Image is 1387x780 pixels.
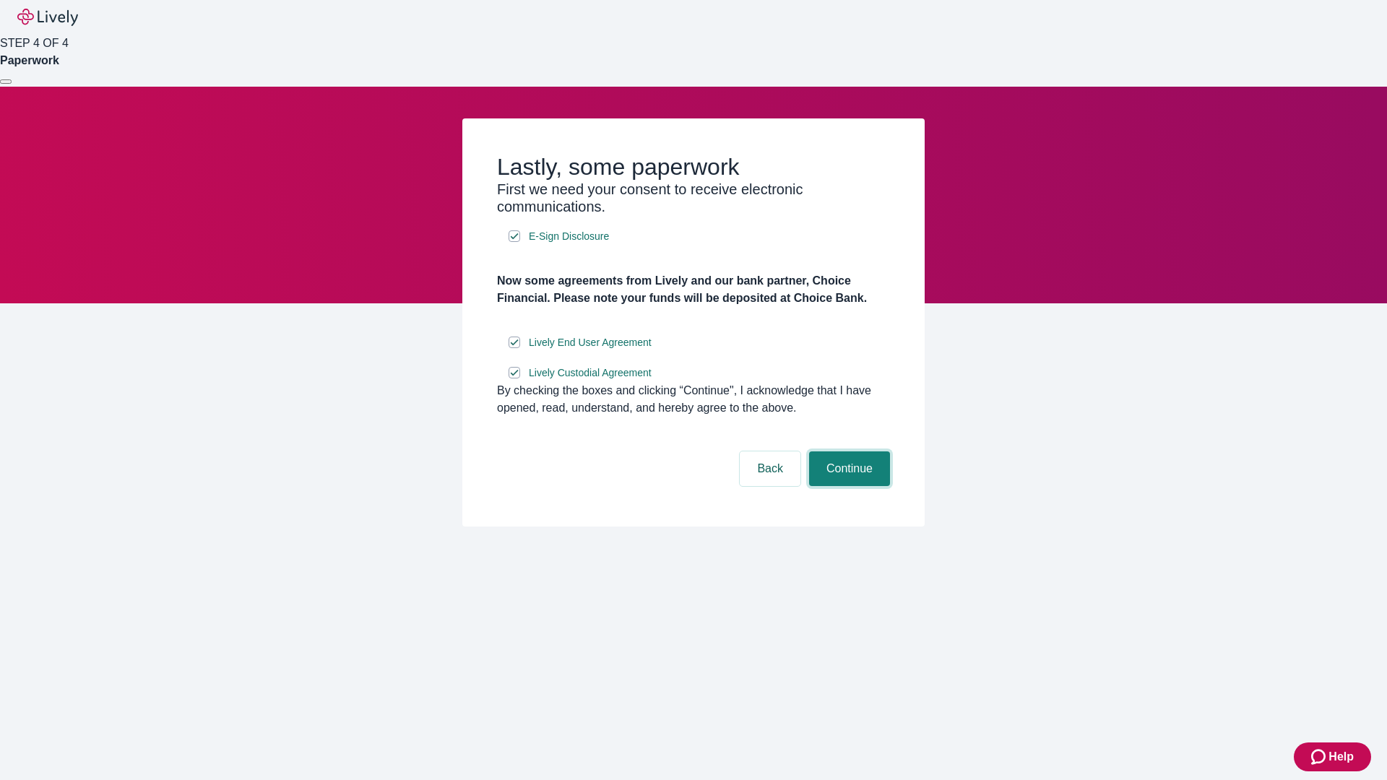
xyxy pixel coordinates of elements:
img: Lively [17,9,78,26]
svg: Zendesk support icon [1311,748,1328,766]
button: Zendesk support iconHelp [1294,742,1371,771]
button: Back [740,451,800,486]
div: By checking the boxes and clicking “Continue", I acknowledge that I have opened, read, understand... [497,382,890,417]
span: Lively Custodial Agreement [529,365,652,381]
button: Continue [809,451,890,486]
a: e-sign disclosure document [526,227,612,246]
a: e-sign disclosure document [526,364,654,382]
a: e-sign disclosure document [526,334,654,352]
h4: Now some agreements from Lively and our bank partner, Choice Financial. Please note your funds wi... [497,272,890,307]
span: Help [1328,748,1354,766]
h2: Lastly, some paperwork [497,153,890,181]
h3: First we need your consent to receive electronic communications. [497,181,890,215]
span: Lively End User Agreement [529,335,652,350]
span: E-Sign Disclosure [529,229,609,244]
